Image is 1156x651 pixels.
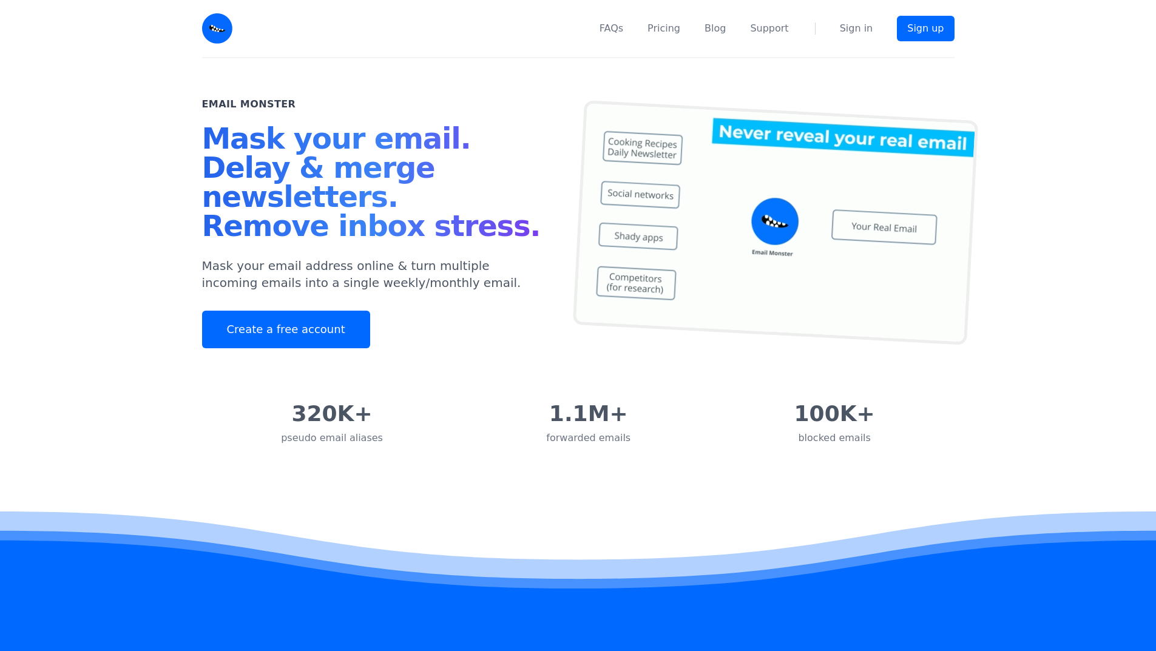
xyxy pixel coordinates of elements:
[546,402,630,426] div: 1.1M+
[794,431,875,445] div: blocked emails
[647,21,680,36] a: Pricing
[572,100,978,345] img: temp mail, free temporary mail, Temporary Email
[600,21,623,36] a: FAQs
[202,124,549,245] h1: Mask your email. Delay & merge newsletters. Remove inbox stress.
[281,402,383,426] div: 320K+
[202,311,370,348] a: Create a free account
[705,21,726,36] a: Blog
[281,431,383,445] div: pseudo email aliases
[202,257,549,291] p: Mask your email address online & turn multiple incoming emails into a single weekly/monthly email.
[794,402,875,426] div: 100K+
[546,431,630,445] div: forwarded emails
[840,21,873,36] a: Sign in
[750,21,788,36] a: Support
[202,97,296,112] h2: Email Monster
[897,16,954,41] a: Sign up
[202,13,232,44] img: Email Monster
